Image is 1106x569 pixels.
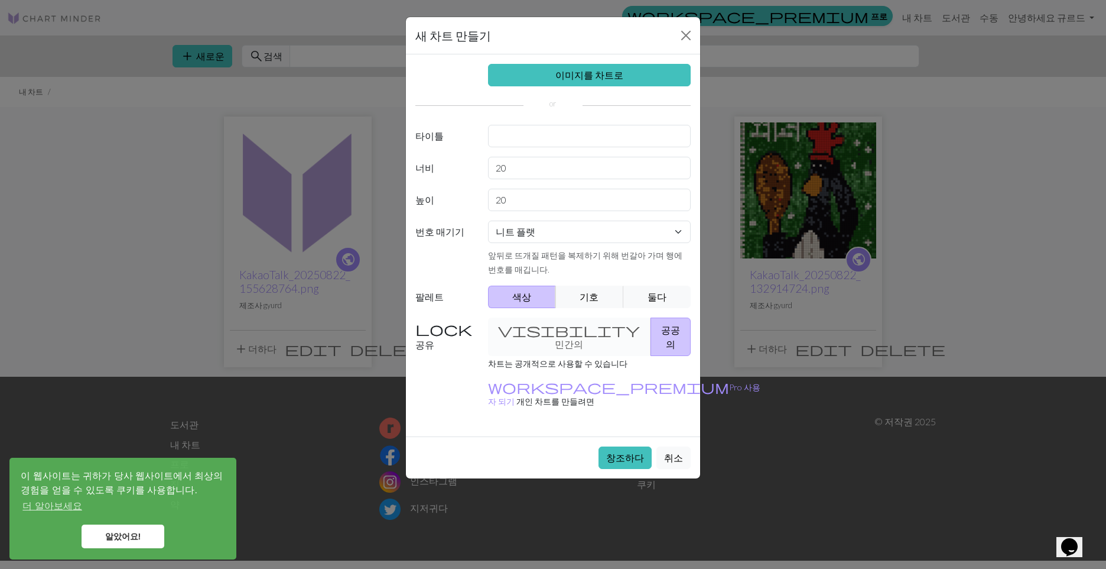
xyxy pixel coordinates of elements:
[82,525,164,548] a: 쿠키 메시지 닫기
[9,458,236,560] div: 쿠키동의
[650,318,691,356] button: 공공의
[488,382,760,406] a: Pro 사용자 되기
[598,447,652,469] button: 창조하다
[408,125,481,147] label: 타이틀
[408,221,481,276] label: 번호 매기기
[623,286,691,308] button: 둘다
[1056,522,1094,557] iframe: chat widget
[408,318,481,356] label: 공유
[21,497,84,515] a: 쿠키에 대해 자세히 알아보기
[488,358,627,368] small: 차트는 공개적으로 사용할 수 있습니다
[408,286,481,308] label: 팔레트
[21,471,223,495] font: 이 웹사이트는 귀하가 당사 웹사이트에서 최상의 경험을 얻을 수 있도록 쿠키를 사용합니다.
[408,189,481,211] label: 높이
[408,157,481,179] label: 너비
[488,64,691,86] a: 이미지를 차트로
[516,396,594,406] font: 개인 차트를 만들려면
[488,250,682,274] small: 앞뒤로 뜨개질 패턴을 복제하기 위해 번갈아 가며 행에 번호를 매깁니다.
[415,27,491,44] h5: 새 차트 만들기
[488,286,557,308] button: 색상
[656,447,691,469] button: 취소
[676,26,695,45] button: 닫다
[488,379,729,395] span: workspace_premium
[555,286,624,308] button: 기호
